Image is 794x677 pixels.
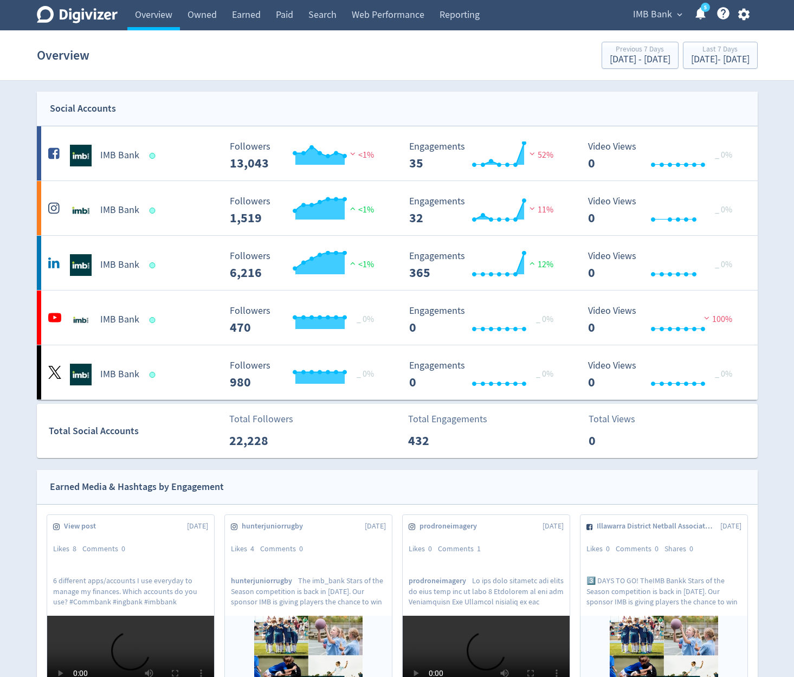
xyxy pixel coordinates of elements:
[715,369,732,379] span: _ 0%
[691,55,750,65] div: [DATE] - [DATE]
[229,412,293,427] p: Total Followers
[586,576,741,606] p: 3️⃣ DAYS TO GO! TheIMB Bankk Stars of the Season competition is back in [DATE]. Our sponsor IMB i...
[701,3,710,12] a: 5
[37,126,758,180] a: IMB Bank undefinedIMB Bank Followers --- Followers 13,043 <1% Engagements 35 Engagements 35 52% V...
[347,259,374,270] span: <1%
[602,42,679,69] button: Previous 7 Days[DATE] - [DATE]
[438,544,487,555] div: Comments
[70,145,92,166] img: IMB Bank undefined
[100,259,139,272] h5: IMB Bank
[64,521,102,532] span: View post
[149,317,158,323] span: Data last synced: 22 Sep 2025, 11:01pm (AEST)
[100,313,139,326] h5: IMB Bank
[691,46,750,55] div: Last 7 Days
[100,204,139,217] h5: IMB Bank
[715,150,732,160] span: _ 0%
[408,431,470,450] p: 432
[224,306,387,334] svg: Followers ---
[701,314,712,322] img: negative-performance.svg
[404,306,566,334] svg: Engagements 0
[715,204,732,215] span: _ 0%
[610,46,670,55] div: Previous 7 Days
[224,141,387,170] svg: Followers ---
[53,544,82,555] div: Likes
[187,521,208,532] span: [DATE]
[149,372,158,378] span: Data last synced: 23 Sep 2025, 12:02pm (AEST)
[701,314,732,325] span: 100%
[583,251,745,280] svg: Video Views 0
[583,306,745,334] svg: Video Views 0
[527,259,553,270] span: 12%
[589,431,651,450] p: 0
[229,431,292,450] p: 22,228
[606,544,610,553] span: 0
[536,314,553,325] span: _ 0%
[347,204,358,212] img: positive-performance.svg
[527,150,538,158] img: negative-performance.svg
[689,544,693,553] span: 0
[347,204,374,215] span: <1%
[224,251,387,280] svg: Followers ---
[589,412,651,427] p: Total Views
[149,262,158,268] span: Data last synced: 23 Sep 2025, 2:01am (AEST)
[347,150,374,160] span: <1%
[477,544,481,553] span: 1
[242,521,309,532] span: hunterjuniorrugby
[149,153,158,159] span: Data last synced: 23 Sep 2025, 5:02am (AEST)
[610,55,670,65] div: [DATE] - [DATE]
[70,254,92,276] img: IMB Bank undefined
[260,544,309,555] div: Comments
[527,204,553,215] span: 11%
[409,576,472,586] span: prodroneimagery
[347,150,358,158] img: negative-performance.svg
[37,291,758,345] a: IMB Bank undefinedIMB Bank Followers --- _ 0% Followers 470 Engagements 0 Engagements 0 _ 0% Vide...
[527,259,538,267] img: positive-performance.svg
[703,4,706,11] text: 5
[583,196,745,225] svg: Video Views 0
[683,42,758,69] button: Last 7 Days[DATE]- [DATE]
[527,150,553,160] span: 52%
[586,544,616,555] div: Likes
[231,576,386,606] p: The imb_bank Stars of the Season competition is back in [DATE]. Our sponsor IMB is giving players...
[629,6,685,23] button: IMB Bank
[49,423,222,439] div: Total Social Accounts
[231,576,298,586] span: hunterjuniorrugby
[70,309,92,331] img: IMB Bank undefined
[720,521,741,532] span: [DATE]
[428,544,432,553] span: 0
[408,412,487,427] p: Total Engagements
[583,141,745,170] svg: Video Views 0
[250,544,254,553] span: 4
[409,576,564,606] p: Lo ips dolo sitametc adi elits do eius temp inc ut labo 8 Etdolorem al eni adm Veniamquisn Exe Ul...
[583,360,745,389] svg: Video Views 0
[100,368,139,381] h5: IMB Bank
[404,196,566,225] svg: Engagements 32
[299,544,303,553] span: 0
[409,544,438,555] div: Likes
[616,544,664,555] div: Comments
[543,521,564,532] span: [DATE]
[70,199,92,221] img: IMB Bank undefined
[715,259,732,270] span: _ 0%
[121,544,125,553] span: 0
[100,149,139,162] h5: IMB Bank
[37,181,758,235] a: IMB Bank undefinedIMB Bank Followers --- Followers 1,519 <1% Engagements 32 Engagements 32 11% Vi...
[404,360,566,389] svg: Engagements 0
[404,141,566,170] svg: Engagements 35
[527,204,538,212] img: negative-performance.svg
[224,196,387,225] svg: Followers ---
[37,345,758,399] a: IMB Bank undefinedIMB Bank Followers --- _ 0% Followers 980 Engagements 0 Engagements 0 _ 0% Vide...
[37,38,89,73] h1: Overview
[50,101,116,117] div: Social Accounts
[365,521,386,532] span: [DATE]
[347,259,358,267] img: positive-performance.svg
[82,544,131,555] div: Comments
[664,544,699,555] div: Shares
[675,10,685,20] span: expand_more
[655,544,659,553] span: 0
[597,521,720,532] span: Illawarra District Netball Association
[231,544,260,555] div: Likes
[633,6,672,23] span: IMB Bank
[536,369,553,379] span: _ 0%
[53,576,208,606] p: 6 different apps/accounts I use everyday to manage my finances. Which accounts do you use? #Commb...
